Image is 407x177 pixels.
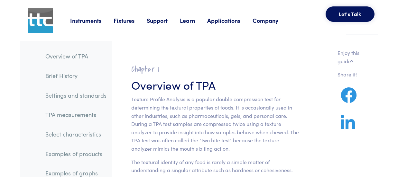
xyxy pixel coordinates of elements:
[131,77,299,93] h3: Overview of TPA
[70,16,114,24] a: Instruments
[338,70,368,79] p: Share it!
[253,16,291,24] a: Company
[338,49,368,65] p: Enjoy this guide?
[40,107,112,122] a: TPA measurements
[40,49,112,64] a: Overview of TPA
[40,88,112,103] a: Settings and standards
[326,6,375,22] button: Let's Talk
[338,122,358,130] a: Share on LinkedIn
[40,127,112,142] a: Select characteristics
[40,68,112,83] a: Brief History
[147,16,180,24] a: Support
[131,95,299,153] p: Texture Profile Analysis is a popular double compression test for determining the textural proper...
[180,16,207,24] a: Learn
[114,16,147,24] a: Fixtures
[207,16,253,24] a: Applications
[28,8,53,33] img: ttc_logo_1x1_v1.0.png
[131,64,299,74] h2: Chapter I
[40,146,112,161] a: Examples of products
